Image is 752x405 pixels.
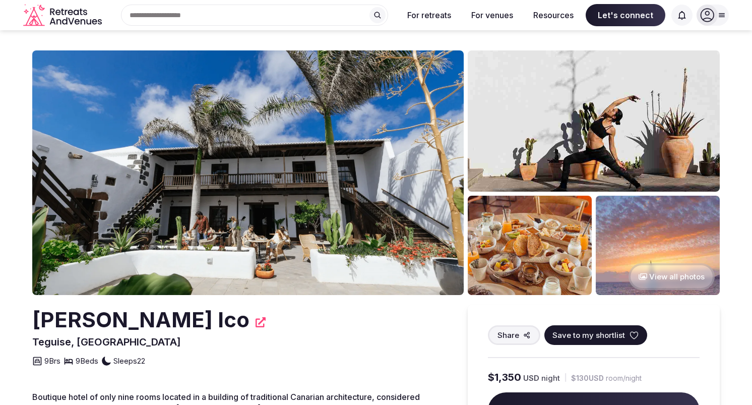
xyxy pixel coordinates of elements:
[463,4,521,26] button: For venues
[468,50,720,192] img: Venue gallery photo
[32,305,249,335] h2: [PERSON_NAME] Ico
[76,356,98,366] span: 9 Beds
[23,4,104,27] a: Visit the homepage
[488,325,540,345] button: Share
[523,373,539,383] span: USD
[23,4,104,27] svg: Retreats and Venues company logo
[544,325,647,345] button: Save to my shortlist
[113,356,145,366] span: Sleeps 22
[468,196,592,295] img: Venue gallery photo
[606,373,642,383] span: room/night
[32,50,464,295] img: Venue cover photo
[564,372,567,383] div: |
[552,330,625,340] span: Save to my shortlist
[488,370,521,384] span: $1,350
[586,4,665,26] span: Let's connect
[541,373,560,383] span: night
[596,196,720,295] img: Venue gallery photo
[399,4,459,26] button: For retreats
[629,263,715,290] button: View all photos
[525,4,582,26] button: Resources
[44,356,60,366] span: 9 Brs
[571,373,604,383] span: $130 USD
[32,336,181,348] span: Teguise, [GEOGRAPHIC_DATA]
[497,330,519,340] span: Share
